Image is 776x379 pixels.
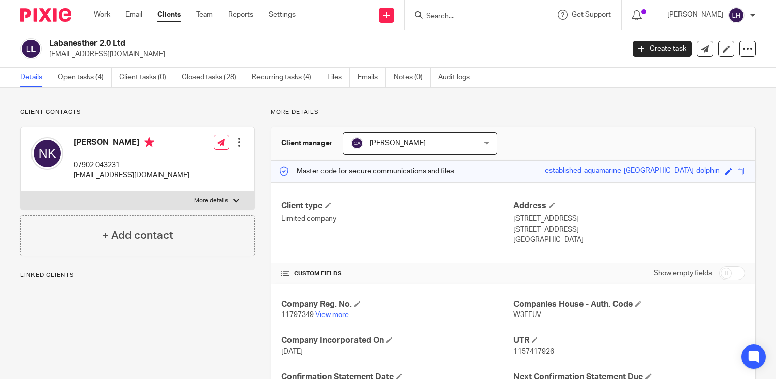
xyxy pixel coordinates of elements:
h4: CUSTOM FIELDS [281,270,513,278]
img: svg%3E [31,137,63,170]
a: Details [20,68,50,87]
h4: + Add contact [102,228,173,243]
h4: Address [513,201,745,211]
p: Master code for secure communications and files [279,166,454,176]
a: Notes (0) [394,68,431,87]
p: [EMAIL_ADDRESS][DOMAIN_NAME] [74,170,189,180]
a: Client tasks (0) [119,68,174,87]
p: [STREET_ADDRESS] [513,225,745,235]
a: Emails [358,68,386,87]
img: svg%3E [20,38,42,59]
a: Email [125,10,142,20]
span: [DATE] [281,348,303,355]
label: Show empty fields [654,268,712,278]
h4: Company Incorporated On [281,335,513,346]
span: 1157417926 [513,348,554,355]
i: Primary [144,137,154,147]
img: Pixie [20,8,71,22]
a: Settings [269,10,296,20]
p: Linked clients [20,271,255,279]
p: [PERSON_NAME] [667,10,723,20]
a: Recurring tasks (4) [252,68,319,87]
p: 07902 043231 [74,160,189,170]
p: [STREET_ADDRESS] [513,214,745,224]
span: W3EEUV [513,311,541,319]
h2: Labanesther 2.0 Ltd [49,38,504,49]
p: Limited company [281,214,513,224]
h4: Client type [281,201,513,211]
a: Create task [633,41,692,57]
img: svg%3E [728,7,745,23]
h4: UTR [513,335,745,346]
p: More details [194,197,228,205]
h4: Company Reg. No. [281,299,513,310]
a: Open tasks (4) [58,68,112,87]
h4: Companies House - Auth. Code [513,299,745,310]
input: Search [425,12,516,21]
span: 11797349 [281,311,314,319]
h3: Client manager [281,138,333,148]
a: Work [94,10,110,20]
a: Reports [228,10,253,20]
a: Team [196,10,213,20]
a: Files [327,68,350,87]
p: [EMAIL_ADDRESS][DOMAIN_NAME] [49,49,618,59]
div: established-aquamarine-[GEOGRAPHIC_DATA]-dolphin [545,166,720,177]
p: More details [271,108,756,116]
p: [GEOGRAPHIC_DATA] [513,235,745,245]
a: View more [315,311,349,319]
p: Client contacts [20,108,255,116]
span: [PERSON_NAME] [370,140,426,147]
span: Get Support [572,11,611,18]
a: Clients [157,10,181,20]
h4: [PERSON_NAME] [74,137,189,150]
img: svg%3E [351,137,363,149]
a: Closed tasks (28) [182,68,244,87]
a: Audit logs [438,68,477,87]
